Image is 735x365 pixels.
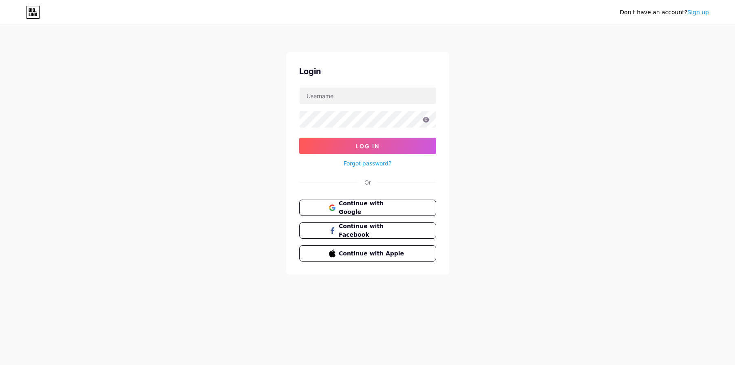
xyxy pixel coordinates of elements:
[344,159,391,167] a: Forgot password?
[620,8,709,17] div: Don't have an account?
[687,9,709,15] a: Sign up
[300,88,436,104] input: Username
[339,249,406,258] span: Continue with Apple
[355,143,380,150] span: Log In
[339,199,406,216] span: Continue with Google
[299,65,436,77] div: Login
[339,222,406,239] span: Continue with Facebook
[299,222,436,239] button: Continue with Facebook
[299,245,436,262] button: Continue with Apple
[299,138,436,154] button: Log In
[299,200,436,216] button: Continue with Google
[364,178,371,187] div: Or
